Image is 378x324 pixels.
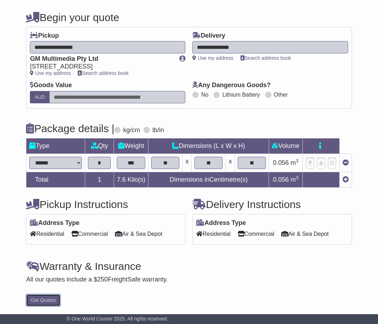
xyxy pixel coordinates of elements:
label: Goods Value [30,82,72,89]
h4: Warranty & Insurance [26,260,352,272]
td: Dimensions (L x W x H) [148,138,269,154]
td: 1 [85,172,114,187]
div: GM Multimedia Pty Ltd [30,55,172,63]
span: Air & Sea Depot [281,228,329,239]
h4: Begin your quote [26,12,352,23]
td: x [182,154,192,172]
span: Residential [30,228,64,239]
label: Lithium Battery [222,91,260,98]
a: Use my address [192,55,233,61]
h4: Delivery Instructions [192,199,352,210]
span: Commercial [238,228,274,239]
span: m [290,176,299,183]
span: 0.056 [273,176,289,183]
span: Air & Sea Depot [115,228,162,239]
a: Add new item [342,176,349,183]
span: 0.056 [273,159,289,166]
div: [STREET_ADDRESS] [30,63,172,71]
span: Commercial [71,228,108,239]
label: No [201,91,208,98]
a: Use my address [30,70,71,76]
td: Volume [269,138,302,154]
a: Search address book [241,55,291,61]
a: Remove this item [342,159,349,166]
span: m [290,159,299,166]
label: Other [274,91,288,98]
label: Pickup [30,32,59,40]
td: Total [26,172,85,187]
label: Delivery [192,32,225,40]
sup: 3 [296,158,299,163]
label: Any Dangerous Goods? [192,82,270,89]
sup: 3 [296,175,299,180]
a: Search address book [78,70,128,76]
td: Kilo(s) [114,172,148,187]
button: Get Quotes [26,294,60,306]
td: Dimensions in Centimetre(s) [148,172,269,187]
h4: Package details | [26,123,114,134]
label: Address Type [30,219,79,227]
span: 7.6 [117,176,126,183]
td: Qty [85,138,114,154]
div: All our quotes include a $ FreightSafe warranty. [26,276,352,284]
h4: Pickup Instructions [26,199,185,210]
label: lb/in [152,127,164,134]
td: Weight [114,138,148,154]
span: © One World Courier 2025. All rights reserved. [66,316,168,322]
label: kg/cm [123,127,140,134]
label: AUD [30,91,50,103]
td: x [226,154,235,172]
span: 250 [97,276,108,283]
label: Address Type [196,219,246,227]
span: Residential [196,228,230,239]
td: Type [26,138,85,154]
